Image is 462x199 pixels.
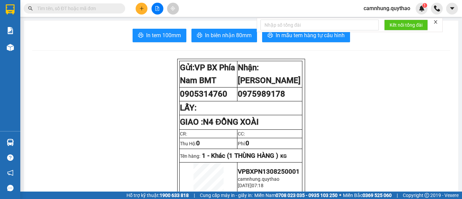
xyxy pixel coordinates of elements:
button: printerIn biên nhận 80mm [191,29,257,42]
strong: 1900 633 818 [160,193,189,198]
img: warehouse-icon [7,44,14,51]
img: icon-new-feature [419,5,425,11]
td: Thu Hộ: [180,138,237,149]
strong: GIAO : [180,117,259,127]
span: search [28,6,33,11]
input: Tìm tên, số ĐT hoặc mã đơn [37,5,117,12]
span: In mẫu tem hàng tự cấu hình [276,31,345,40]
span: KG [280,153,287,159]
strong: 0708 023 035 - 0935 103 250 [276,193,338,198]
span: VPBXPN1308250001 [238,168,300,175]
button: Kết nối tổng đài [384,20,428,30]
td: CR: [180,129,237,138]
button: aim [167,3,179,15]
button: printerIn tem 100mm [133,29,186,42]
td: CC: [237,129,302,138]
span: camnhung.quythao [358,4,416,13]
img: warehouse-icon [7,139,14,146]
span: [DATE] [238,183,252,188]
span: caret-down [449,5,455,11]
span: 07:18 [252,183,263,188]
img: solution-icon [7,27,14,34]
span: Cung cấp máy in - giấy in: [200,192,253,199]
td: Phí: [237,138,302,149]
span: question-circle [7,154,14,161]
span: close [433,20,438,24]
span: Hỗ trợ kỹ thuật: [126,192,189,199]
button: file-add [152,3,163,15]
span: plus [139,6,144,11]
strong: LẤY: [180,103,197,113]
span: 1 [423,3,426,8]
span: Miền Bắc [343,192,392,199]
strong: Nhận: [238,63,301,85]
span: copyright [424,193,429,198]
span: | [194,192,195,199]
span: 1 - Khác (1 THÙNG HÀNG ) [202,152,278,159]
span: Kết nối tổng đài [390,21,422,29]
span: notification [7,170,14,176]
span: 0 [246,140,249,147]
sup: 1 [422,3,427,8]
span: N4 ĐỒNG XOÀI [203,117,259,127]
span: 0905314760 [180,89,227,99]
span: ⚪️ [339,194,341,197]
p: Tên hàng: [180,152,302,159]
span: VP BX Phía Nam BMT [180,63,235,85]
span: [PERSON_NAME] [238,76,301,85]
span: file-add [155,6,160,11]
span: | [397,192,398,199]
button: printerIn mẫu tem hàng tự cấu hình [262,29,350,42]
img: logo-vxr [6,4,15,15]
span: 0 [196,140,200,147]
button: plus [136,3,147,15]
span: message [7,185,14,191]
span: aim [170,6,175,11]
span: 0975989178 [238,89,285,99]
span: In biên nhận 80mm [205,31,252,40]
span: printer [197,32,202,39]
input: Nhập số tổng đài [260,20,379,30]
span: printer [268,32,273,39]
img: phone-icon [434,5,440,11]
span: Miền Nam [254,192,338,199]
span: printer [138,32,143,39]
strong: Gửi: [180,63,235,85]
span: camnhung.quythao [238,176,279,182]
strong: 0369 525 060 [363,193,392,198]
button: caret-down [446,3,458,15]
span: In tem 100mm [146,31,181,40]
